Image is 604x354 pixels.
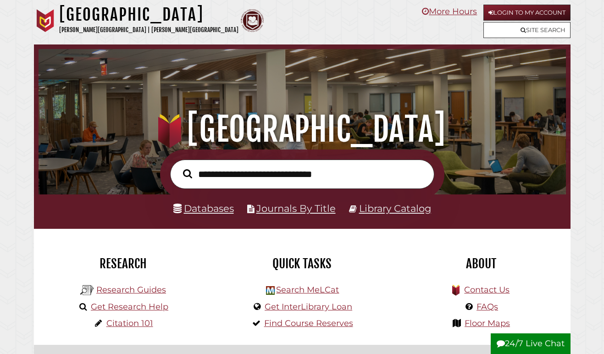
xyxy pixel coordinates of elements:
[465,318,510,328] a: Floor Maps
[47,109,557,149] h1: [GEOGRAPHIC_DATA]
[34,9,57,32] img: Calvin University
[96,285,166,295] a: Research Guides
[220,256,385,271] h2: Quick Tasks
[91,302,168,312] a: Get Research Help
[276,285,339,295] a: Search MeLCat
[483,5,571,21] a: Login to My Account
[464,285,510,295] a: Contact Us
[241,9,264,32] img: Calvin Theological Seminary
[106,318,153,328] a: Citation 101
[256,203,336,214] a: Journals By Title
[173,203,234,214] a: Databases
[183,169,192,178] i: Search
[59,5,238,25] h1: [GEOGRAPHIC_DATA]
[265,302,352,312] a: Get InterLibrary Loan
[483,22,571,38] a: Site Search
[80,283,94,297] img: Hekman Library Logo
[399,256,564,271] h2: About
[477,302,498,312] a: FAQs
[359,203,431,214] a: Library Catalog
[264,318,353,328] a: Find Course Reserves
[266,286,275,295] img: Hekman Library Logo
[59,25,238,35] p: [PERSON_NAME][GEOGRAPHIC_DATA] | [PERSON_NAME][GEOGRAPHIC_DATA]
[178,167,197,181] button: Search
[422,6,477,17] a: More Hours
[41,256,206,271] h2: Research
